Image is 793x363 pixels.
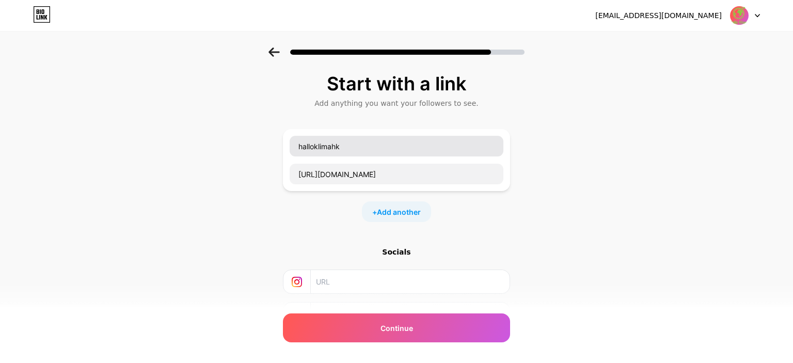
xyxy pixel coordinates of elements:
div: Start with a link [288,73,505,94]
div: [EMAIL_ADDRESS][DOMAIN_NAME] [595,10,722,21]
div: Add anything you want your followers to see. [288,98,505,108]
img: halloklimahk [729,6,749,25]
div: + [362,201,431,222]
span: Continue [380,323,413,334]
input: URL [316,303,503,326]
div: Socials [283,247,510,257]
input: URL [316,270,503,293]
span: Add another [377,207,421,217]
input: URL [316,335,503,358]
input: Link name [290,136,503,156]
input: URL [290,164,503,184]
